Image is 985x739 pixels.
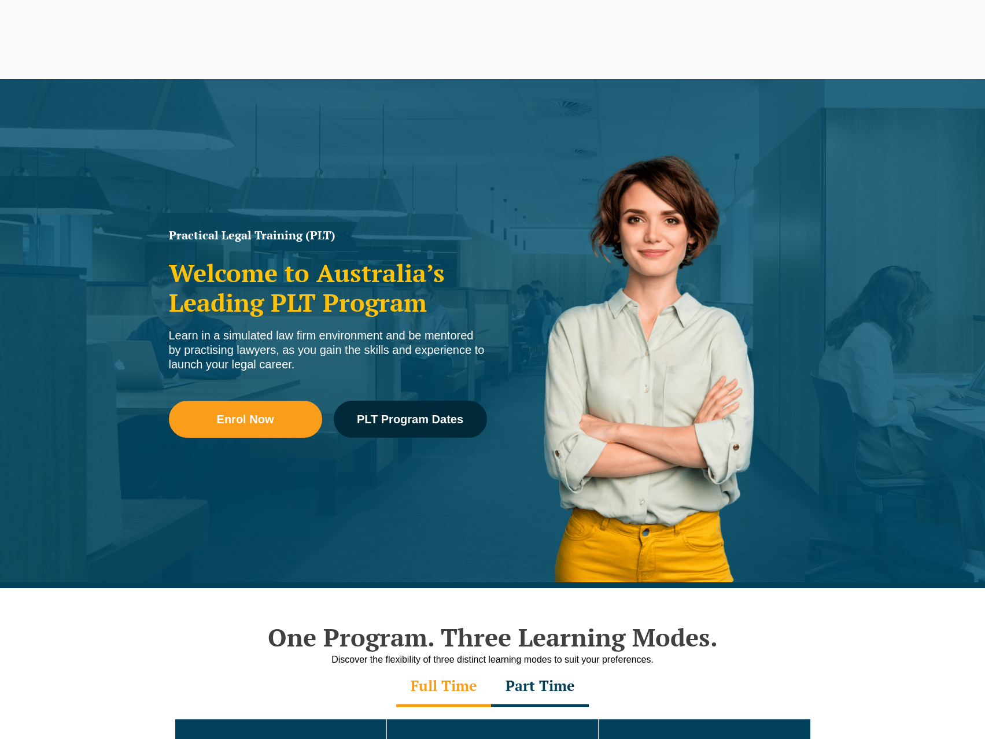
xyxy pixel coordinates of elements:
[169,258,487,317] h2: Welcome to Australia’s Leading PLT Program
[334,401,487,438] a: PLT Program Dates
[169,401,322,438] a: Enrol Now
[169,328,487,372] div: Learn in a simulated law firm environment and be mentored by practising lawyers, as you gain the ...
[163,623,822,652] h2: One Program. Three Learning Modes.
[163,652,822,667] div: Discover the flexibility of three distinct learning modes to suit your preferences.
[217,413,274,425] span: Enrol Now
[357,413,463,425] span: PLT Program Dates
[396,667,491,707] div: Full Time
[169,230,487,241] h1: Practical Legal Training (PLT)
[491,667,589,707] div: Part Time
